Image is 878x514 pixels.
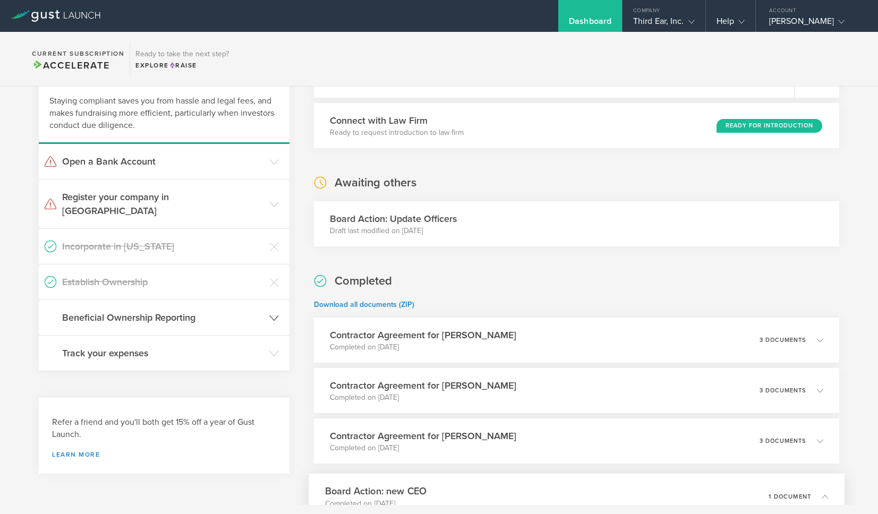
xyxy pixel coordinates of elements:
[325,484,427,499] h3: Board Action: new CEO
[330,127,464,138] p: Ready to request introduction to law firm
[335,175,416,191] h2: Awaiting others
[314,103,839,148] div: Connect with Law FirmReady to request introduction to law firmReady for Introduction
[760,337,806,343] p: 3 documents
[62,155,264,168] h3: Open a Bank Account
[769,16,859,32] div: [PERSON_NAME]
[769,493,811,499] p: 1 document
[314,300,414,309] a: Download all documents (ZIP)
[330,114,464,127] h3: Connect with Law Firm
[62,239,264,253] h3: Incorporate in [US_STATE]
[62,275,264,289] h3: Establish Ownership
[32,59,109,71] span: Accelerate
[717,16,745,32] div: Help
[62,346,264,360] h3: Track your expenses
[135,50,229,58] h3: Ready to take the next step?
[130,42,234,75] div: Ready to take the next step?ExploreRaise
[330,226,457,236] p: Draft last modified on [DATE]
[52,451,276,458] a: Learn more
[717,119,822,133] div: Ready for Introduction
[760,388,806,393] p: 3 documents
[32,50,124,57] h2: Current Subscription
[62,311,264,324] h3: Beneficial Ownership Reporting
[633,16,695,32] div: Third Ear, Inc.
[330,342,516,353] p: Completed on [DATE]
[39,84,289,144] div: Staying compliant saves you from hassle and legal fees, and makes fundraising more efficient, par...
[330,379,516,392] h3: Contractor Agreement for [PERSON_NAME]
[330,443,516,453] p: Completed on [DATE]
[330,392,516,403] p: Completed on [DATE]
[760,438,806,444] p: 3 documents
[169,62,197,69] span: Raise
[52,416,276,441] h3: Refer a friend and you'll both get 15% off a year of Gust Launch.
[325,498,427,509] p: Completed on [DATE]
[135,61,229,70] div: Explore
[330,212,457,226] h3: Board Action: Update Officers
[330,429,516,443] h3: Contractor Agreement for [PERSON_NAME]
[62,190,264,218] h3: Register your company in [GEOGRAPHIC_DATA]
[330,328,516,342] h3: Contractor Agreement for [PERSON_NAME]
[569,16,611,32] div: Dashboard
[335,273,392,289] h2: Completed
